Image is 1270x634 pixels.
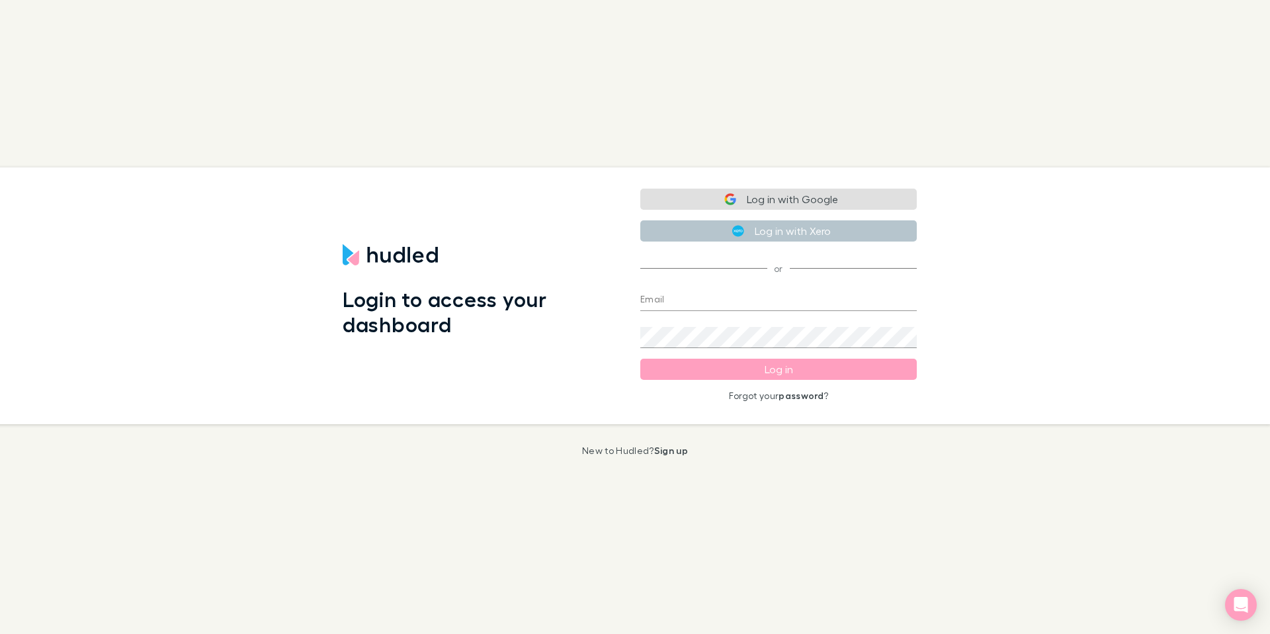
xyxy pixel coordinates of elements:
button: Log in with Xero [640,220,917,242]
p: New to Hudled? [582,445,688,456]
div: Open Intercom Messenger [1225,589,1257,621]
button: Log in with Google [640,189,917,210]
h1: Login to access your dashboard [343,287,619,338]
img: Google logo [724,193,736,205]
a: Sign up [654,445,688,456]
img: Xero's logo [732,225,744,237]
a: password [779,390,824,401]
img: Hudled's Logo [343,244,438,265]
span: or [640,268,917,269]
button: Log in [640,359,917,380]
p: Forgot your ? [640,390,917,401]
